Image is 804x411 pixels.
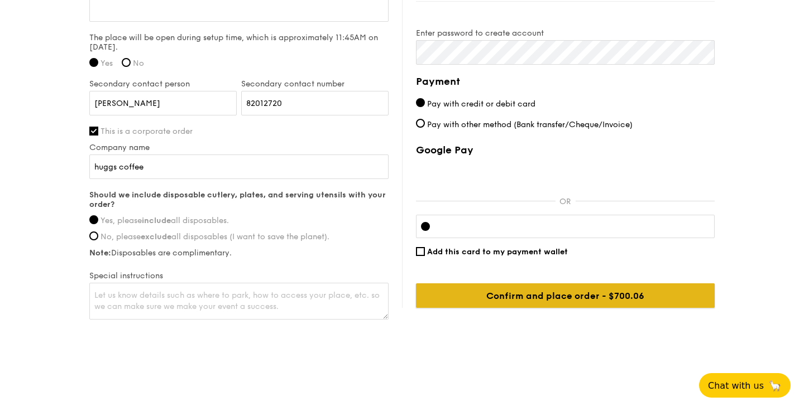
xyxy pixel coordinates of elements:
[100,232,329,241] span: No, please all disposables (I want to save the planet).
[708,380,764,391] span: Chat with us
[142,216,171,225] strong: include
[100,216,229,225] span: Yes, please all disposables.
[133,59,144,68] span: No
[427,247,568,257] span: Add this card to my payment wallet
[416,119,425,128] input: Pay with other method (Bank transfer/Cheque/Invoice)
[416,28,715,38] label: Enter password to create account
[89,33,389,52] label: The place will be open during setup time, which is approximately 11:45AM on [DATE].
[89,248,111,258] strong: Note:
[89,215,98,224] input: Yes, pleaseincludeall disposables.
[416,283,715,308] input: Confirm and place order - $700.06
[141,232,171,241] strong: exclude
[89,231,98,240] input: No, pleaseexcludeall disposables (I want to save the planet).
[416,144,715,156] label: Google Pay
[427,120,633,129] span: Pay with other method (Bank transfer/Cheque/Invoice)
[416,74,715,89] h4: Payment
[89,127,98,136] input: This is a corporate order
[89,143,389,152] label: Company name
[89,248,389,258] label: Disposables are complimentary.
[241,79,389,89] label: Secondary contact number
[416,163,715,187] iframe: Secure payment button frame
[699,373,791,398] button: Chat with us🦙
[416,98,425,107] input: Pay with credit or debit card
[89,58,98,67] input: Yes
[89,79,237,89] label: Secondary contact person
[89,271,389,281] label: Special instructions
[89,190,386,209] strong: Should we include disposable cutlery, plates, and serving utensils with your order?
[427,99,535,109] span: Pay with credit or debit card
[100,59,113,68] span: Yes
[556,197,576,206] p: OR
[100,127,193,136] span: This is a corporate order
[122,58,131,67] input: No
[768,379,782,392] span: 🦙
